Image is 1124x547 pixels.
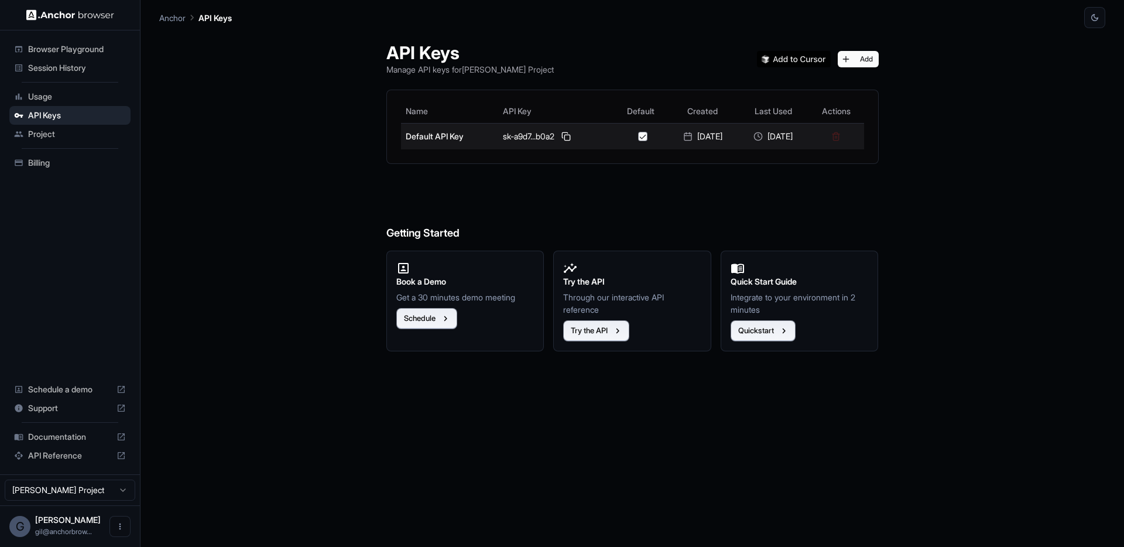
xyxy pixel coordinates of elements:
[614,100,667,123] th: Default
[386,178,879,242] h6: Getting Started
[159,11,232,24] nav: breadcrumb
[28,431,112,443] span: Documentation
[28,402,112,414] span: Support
[9,40,131,59] div: Browser Playground
[396,291,534,303] p: Get a 30 minutes demo meeting
[35,527,92,536] span: gil@anchorbrowser.io
[396,308,457,329] button: Schedule
[563,320,629,341] button: Try the API
[731,275,869,288] h2: Quick Start Guide
[401,100,499,123] th: Name
[28,450,112,461] span: API Reference
[9,153,131,172] div: Billing
[28,43,126,55] span: Browser Playground
[9,87,131,106] div: Usage
[808,100,863,123] th: Actions
[401,123,499,149] td: Default API Key
[28,91,126,102] span: Usage
[731,320,796,341] button: Quickstart
[26,9,114,20] img: Anchor Logo
[386,63,554,76] p: Manage API keys for [PERSON_NAME] Project
[738,100,808,123] th: Last Used
[559,129,573,143] button: Copy API key
[667,100,738,123] th: Created
[9,59,131,77] div: Session History
[28,384,112,395] span: Schedule a demo
[743,131,804,142] div: [DATE]
[731,291,869,316] p: Integrate to your environment in 2 minutes
[28,128,126,140] span: Project
[9,428,131,446] div: Documentation
[9,446,131,465] div: API Reference
[28,110,126,121] span: API Keys
[757,51,831,67] img: Add anchorbrowser MCP server to Cursor
[386,42,554,63] h1: API Keys
[563,291,701,316] p: Through our interactive API reference
[563,275,701,288] h2: Try the API
[9,106,131,125] div: API Keys
[503,129,609,143] div: sk-a9d7...b0a2
[28,157,126,169] span: Billing
[838,51,879,67] button: Add
[9,380,131,399] div: Schedule a demo
[109,516,131,537] button: Open menu
[28,62,126,74] span: Session History
[35,515,101,525] span: Gil Dankner
[498,100,614,123] th: API Key
[396,275,534,288] h2: Book a Demo
[198,12,232,24] p: API Keys
[9,399,131,418] div: Support
[9,125,131,143] div: Project
[672,131,733,142] div: [DATE]
[159,12,186,24] p: Anchor
[9,516,30,537] div: G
